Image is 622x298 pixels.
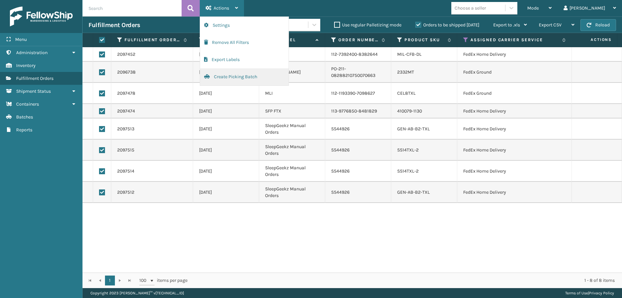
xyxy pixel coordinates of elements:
td: [DATE] [193,62,259,83]
td: SS44926 [325,161,391,182]
a: 2097515 [117,147,134,153]
h3: Fulfillment Orders [88,21,140,29]
span: items per page [139,276,188,285]
label: Product SKU [404,37,444,43]
td: 112-1193390-7098627 [325,83,391,104]
td: [DATE] [193,47,259,62]
div: Choose a seller [455,5,486,12]
td: [DATE] [193,83,259,104]
a: GEN-AB-B2-TXL [397,126,430,132]
span: Administration [16,50,48,55]
td: SS44926 [325,118,391,140]
button: Export Labels [200,51,289,68]
td: FedEx Home Delivery [457,118,572,140]
span: Export to .xls [493,22,520,28]
span: Containers [16,101,39,107]
p: Copyright 2023 [PERSON_NAME]™ v [TECHNICAL_ID] [90,288,184,298]
span: Batches [16,114,33,120]
button: Settings [200,17,289,34]
a: 2332MT [397,69,414,75]
span: Fulfillment Orders [16,76,53,81]
td: SleepGeekz Manual Orders [259,140,325,161]
a: 1 [105,276,115,285]
a: 2097513 [117,126,134,132]
button: Create Picking Batch [200,68,289,85]
button: Reload [580,19,616,31]
span: Mode [527,5,539,11]
a: Terms of Use [565,291,588,295]
a: CEL8TXL [397,90,416,96]
td: FedEx Ground [457,83,572,104]
td: SS44926 [325,182,391,203]
span: Menu [15,37,27,42]
td: SS44926 [325,140,391,161]
span: Reports [16,127,32,133]
span: Inventory [16,63,36,68]
td: 113-9776850-8481829 [325,104,391,118]
a: 2097474 [117,108,135,115]
a: 410079-1130 [397,108,422,114]
img: logo [10,7,73,26]
label: Order Number [338,37,378,43]
label: Assigned Carrier Service [470,37,559,43]
a: 2097452 [117,51,135,58]
label: Channel [272,37,312,43]
label: Use regular Palletizing mode [334,22,401,28]
a: 2097514 [117,168,134,175]
a: Privacy Policy [589,291,614,295]
td: SleepGeekz Manual Orders [259,118,325,140]
td: FedEx Home Delivery [457,47,572,62]
td: SleepGeekz Manual Orders [259,182,325,203]
td: [PERSON_NAME] [259,62,325,83]
td: [DATE] [193,140,259,161]
td: 112-7392400-8382644 [325,47,391,62]
td: FedEx Ground [457,62,572,83]
span: Export CSV [539,22,562,28]
td: SleepGeekz Manual Orders [259,161,325,182]
a: 2096738 [117,69,136,76]
span: Actions [214,5,229,11]
span: Actions [570,34,616,45]
label: Orders to be shipped [DATE] [415,22,479,28]
a: SS14TXL-2 [397,168,419,174]
span: Shipment Status [16,88,51,94]
button: Remove All Filters [200,34,289,51]
td: FedEx Home Delivery [457,161,572,182]
td: [DATE] [193,104,259,118]
td: [DATE] [193,161,259,182]
span: 100 [139,277,149,284]
td: MLI [259,83,325,104]
div: | [565,288,614,298]
label: Fulfillment Order Id [124,37,180,43]
td: SFP FTX [259,104,325,118]
a: 2097478 [117,90,135,97]
td: [DATE] [193,182,259,203]
a: SS14TXL-2 [397,147,419,153]
div: 1 - 8 of 8 items [197,277,615,284]
td: PO-211-08288210750070663 [325,62,391,83]
a: GEN-AB-B2-TXL [397,189,430,195]
td: FedEx Home Delivery [457,104,572,118]
td: FedEx Home Delivery [457,182,572,203]
td: [DATE] [193,118,259,140]
a: MIL-CFB-DL [397,51,422,57]
a: 2097512 [117,189,134,196]
td: Amazon [259,47,325,62]
td: FedEx Home Delivery [457,140,572,161]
